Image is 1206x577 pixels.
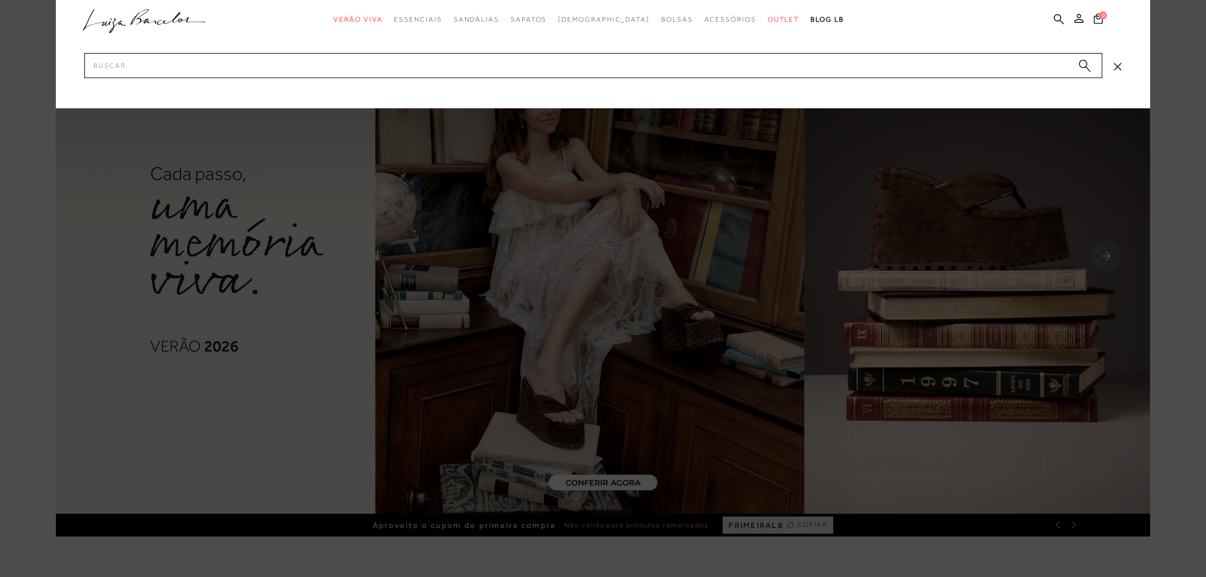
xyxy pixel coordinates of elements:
[511,15,547,23] span: Sapatos
[704,9,756,30] a: categoryNavScreenReaderText
[333,15,382,23] span: Verão Viva
[454,15,499,23] span: Sandálias
[558,15,650,23] span: [DEMOGRAPHIC_DATA]
[394,9,442,30] a: categoryNavScreenReaderText
[454,9,499,30] a: categoryNavScreenReaderText
[810,15,844,23] span: BLOG LB
[1090,13,1106,28] button: 0
[810,9,844,30] a: BLOG LB
[661,9,693,30] a: categoryNavScreenReaderText
[558,9,650,30] a: noSubCategoriesText
[84,53,1102,78] input: Buscar.
[511,9,547,30] a: categoryNavScreenReaderText
[768,9,800,30] a: categoryNavScreenReaderText
[768,15,800,23] span: Outlet
[1099,11,1107,19] span: 0
[394,15,442,23] span: Essenciais
[704,15,756,23] span: Acessórios
[333,9,382,30] a: categoryNavScreenReaderText
[661,15,693,23] span: Bolsas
